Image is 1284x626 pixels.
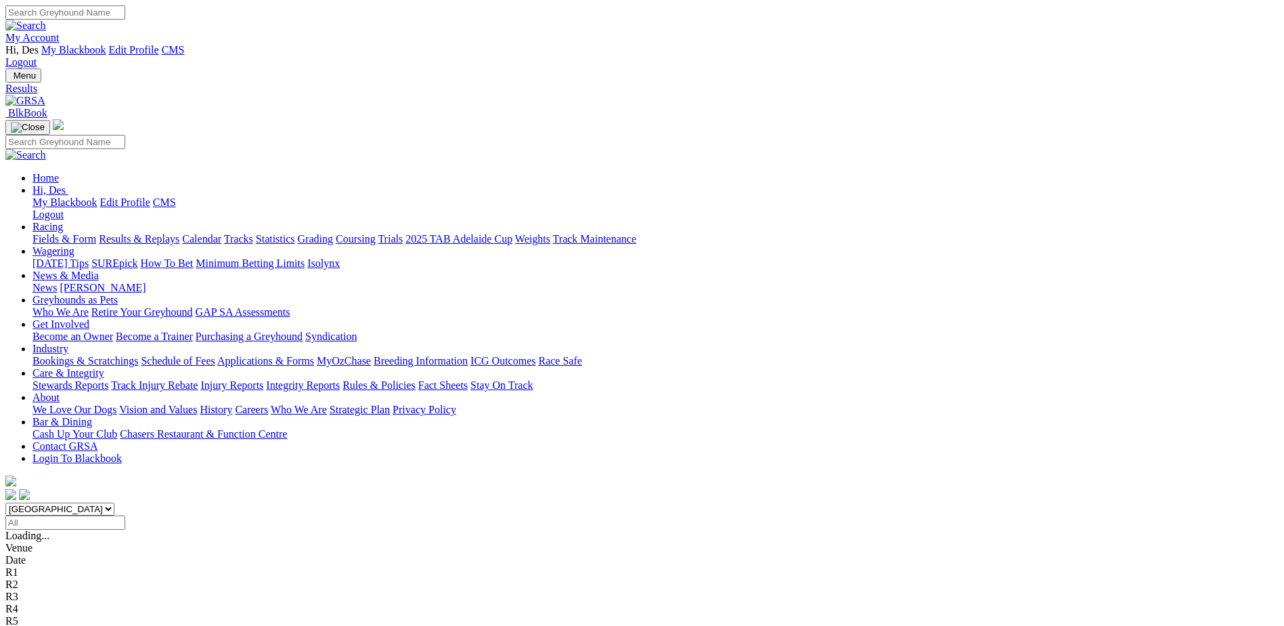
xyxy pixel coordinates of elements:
button: Toggle navigation [5,68,41,83]
span: Loading... [5,530,49,541]
a: Grading [298,233,333,245]
div: R1 [5,566,1279,579]
a: About [32,392,60,403]
a: Racing [32,221,63,232]
div: Date [5,554,1279,566]
a: Integrity Reports [266,379,340,391]
div: Wagering [32,257,1279,270]
a: Syndication [305,331,357,342]
a: Stay On Track [470,379,533,391]
a: Race Safe [538,355,581,367]
button: Toggle navigation [5,120,50,135]
a: Injury Reports [200,379,263,391]
img: Search [5,20,46,32]
div: R2 [5,579,1279,591]
span: Hi, Des [5,44,39,56]
a: Weights [515,233,550,245]
a: Track Maintenance [553,233,636,245]
a: Isolynx [307,257,340,269]
div: Venue [5,542,1279,554]
a: Fact Sheets [418,379,468,391]
a: Trials [378,233,403,245]
a: Retire Your Greyhound [91,306,193,318]
a: [DATE] Tips [32,257,89,269]
input: Search [5,5,125,20]
a: Rules & Policies [342,379,416,391]
div: Hi, Des [32,196,1279,221]
a: Cash Up Your Club [32,428,117,440]
a: [PERSON_NAME] [60,282,146,293]
a: MyOzChase [317,355,371,367]
div: Industry [32,355,1279,367]
a: Track Injury Rebate [111,379,198,391]
a: Bookings & Scratchings [32,355,138,367]
a: News [32,282,57,293]
img: twitter.svg [19,489,30,500]
a: How To Bet [141,257,194,269]
a: Become an Owner [32,331,113,342]
img: Close [11,122,45,133]
span: Menu [14,70,36,81]
div: R4 [5,603,1279,615]
a: My Blackbook [41,44,106,56]
a: Breeding Information [374,355,468,367]
input: Search [5,135,125,149]
img: logo-grsa-white.png [5,476,16,486]
a: Coursing [336,233,376,245]
a: We Love Our Dogs [32,404,116,415]
a: Edit Profile [108,44,158,56]
div: My Account [5,44,1279,68]
div: News & Media [32,282,1279,294]
a: News & Media [32,270,99,281]
img: logo-grsa-white.png [53,119,64,130]
div: Care & Integrity [32,379,1279,392]
a: History [200,404,232,415]
a: Stewards Reports [32,379,108,391]
a: Privacy Policy [393,404,456,415]
div: Racing [32,233,1279,245]
a: Home [32,172,59,184]
a: Chasers Restaurant & Function Centre [120,428,287,440]
a: Bar & Dining [32,416,92,427]
img: Search [5,149,46,161]
a: Get Involved [32,318,89,330]
a: Strategic Plan [330,404,390,415]
a: Login To Blackbook [32,453,122,464]
a: CMS [162,44,185,56]
a: Wagering [32,245,74,257]
a: Applications & Forms [217,355,314,367]
a: 2025 TAB Adelaide Cup [405,233,512,245]
a: Schedule of Fees [141,355,215,367]
a: Hi, Des [32,184,68,196]
a: Results [5,83,1279,95]
a: Careers [235,404,268,415]
a: Results & Replays [99,233,179,245]
div: Bar & Dining [32,428,1279,440]
a: Industry [32,343,68,354]
a: Edit Profile [100,196,150,208]
img: GRSA [5,95,45,107]
a: My Blackbook [32,196,97,208]
div: About [32,404,1279,416]
a: My Account [5,32,60,43]
a: Care & Integrity [32,367,104,379]
div: Greyhounds as Pets [32,306,1279,318]
a: Vision and Values [119,404,197,415]
a: Statistics [256,233,295,245]
div: Get Involved [32,331,1279,343]
span: BlkBook [8,107,47,119]
a: Fields & Form [32,233,96,245]
a: Become a Trainer [116,331,193,342]
a: Who We Are [271,404,327,415]
a: ICG Outcomes [470,355,535,367]
span: Hi, Des [32,184,66,196]
a: BlkBook [5,107,47,119]
input: Select date [5,516,125,530]
div: R3 [5,591,1279,603]
a: Logout [32,209,64,220]
a: Calendar [182,233,221,245]
a: GAP SA Assessments [196,306,290,318]
a: Greyhounds as Pets [32,294,118,306]
a: SUREpick [91,257,137,269]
